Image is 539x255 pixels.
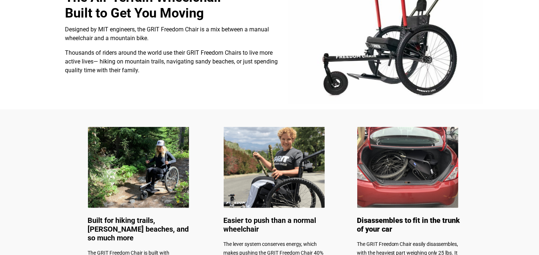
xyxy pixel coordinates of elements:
span: Designed by MIT engineers, the GRIT Freedom Chair is a mix between a manual wheelchair and a moun... [65,26,269,42]
span: Built for hiking trails, [PERSON_NAME] beaches, and so much more [88,216,189,242]
span: Disassembles to fit in the trunk of your car [357,216,460,233]
span: Thousands of riders around the world use their GRIT Freedom Chairs to live more active lives— hik... [65,49,278,74]
input: Get more information [26,176,89,190]
span: Easier to push than a normal wheelchair [224,216,316,233]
